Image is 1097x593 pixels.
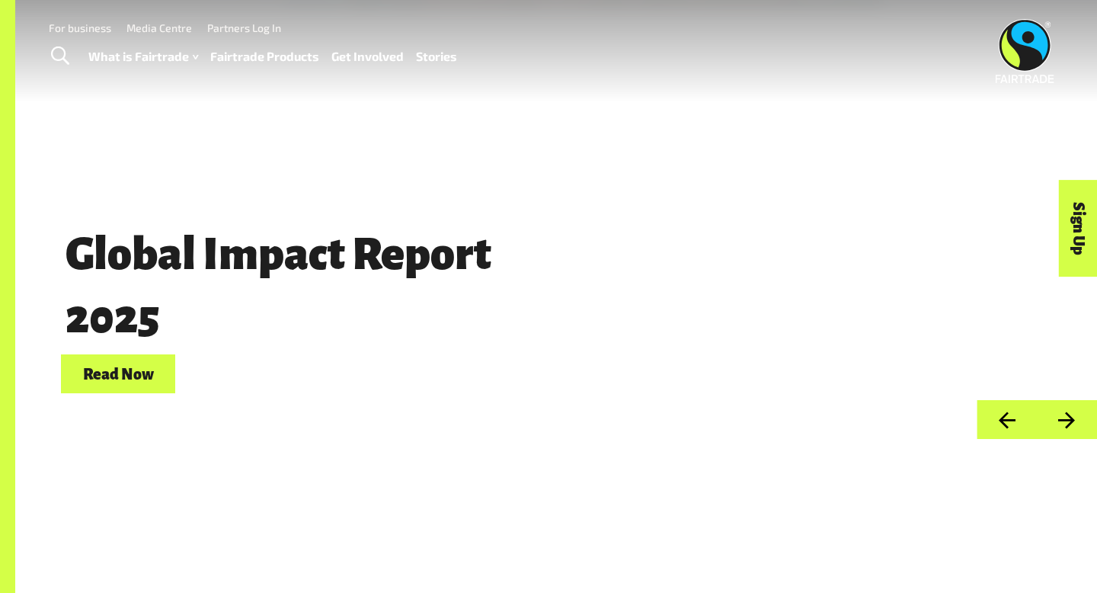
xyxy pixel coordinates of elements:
[61,230,497,342] span: Global Impact Report 2025
[41,37,78,75] a: Toggle Search
[49,21,111,34] a: For business
[126,21,192,34] a: Media Centre
[996,19,1054,83] img: Fairtrade Australia New Zealand logo
[977,400,1037,439] button: Previous
[331,46,404,68] a: Get Involved
[1037,400,1097,439] button: Next
[416,46,457,68] a: Stories
[61,354,175,393] a: Read Now
[210,46,319,68] a: Fairtrade Products
[207,21,281,34] a: Partners Log In
[88,46,198,68] a: What is Fairtrade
